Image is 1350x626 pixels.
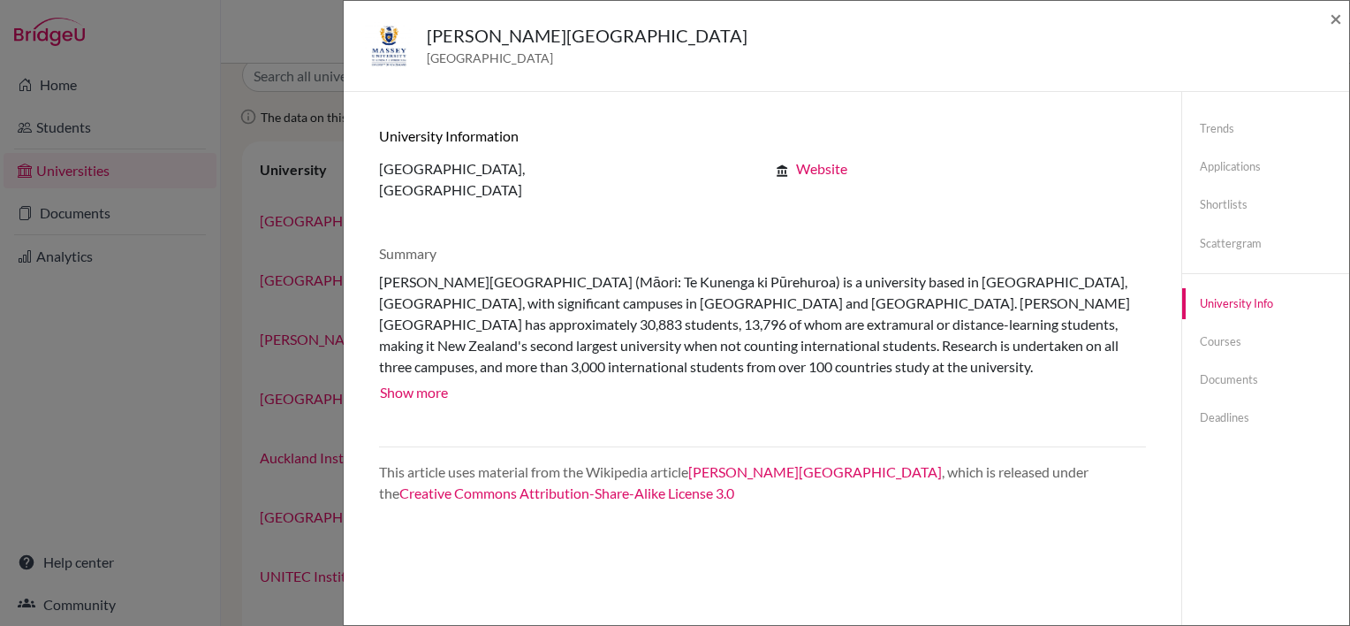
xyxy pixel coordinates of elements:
img: nz_mas__vt_cy2t.jpeg [365,22,413,70]
p: [GEOGRAPHIC_DATA], [379,158,749,179]
button: Show more [379,378,449,404]
span: × [1330,5,1342,31]
a: Trends [1182,113,1349,144]
a: Applications [1182,151,1349,182]
p: Summary [379,243,1146,264]
a: Deadlines [1182,402,1349,433]
div: This article uses material from the Wikipedia article , which is released under the [366,462,1159,504]
h5: [PERSON_NAME][GEOGRAPHIC_DATA] [427,22,747,49]
div: [PERSON_NAME][GEOGRAPHIC_DATA] (Māori: Te Kunenga ki Pūrehuroa) is a university based in [GEOGRAP... [379,271,1146,378]
span: [GEOGRAPHIC_DATA] [427,49,747,67]
a: Courses [1182,326,1349,357]
button: Close [1330,8,1342,29]
a: Creative Commons Attribution-Share-Alike License 3.0 [399,485,734,501]
a: Documents [1182,364,1349,395]
a: Shortlists [1182,189,1349,220]
p: [GEOGRAPHIC_DATA] [379,179,749,201]
h6: University information [379,127,1146,144]
a: Scattergram [1182,228,1349,259]
a: [PERSON_NAME][GEOGRAPHIC_DATA] [688,463,942,480]
a: Website [796,160,847,177]
a: University info [1182,288,1349,319]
